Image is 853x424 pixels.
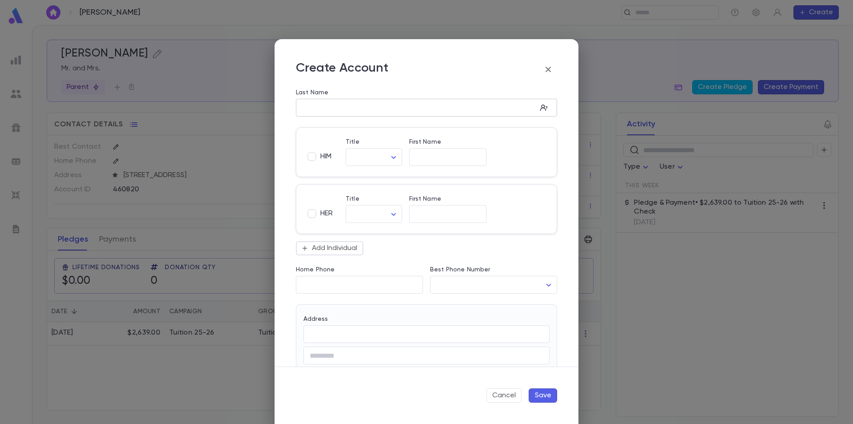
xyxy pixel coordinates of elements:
[409,195,441,202] label: First Name
[409,138,441,145] label: First Name
[320,152,331,161] span: HIM
[320,209,333,218] span: HER
[296,89,328,96] label: Last Name
[296,61,388,78] p: Create Account
[346,195,359,202] label: Title
[529,388,557,403] button: Save
[486,388,522,403] button: Cancel
[296,266,335,273] label: Home Phone
[346,138,359,145] label: Title
[303,315,328,323] label: Address
[430,276,557,294] div: ​
[296,241,363,255] button: Add Individual
[430,266,490,273] label: Best Phone Number
[346,206,402,223] div: ​
[346,149,402,166] div: ​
